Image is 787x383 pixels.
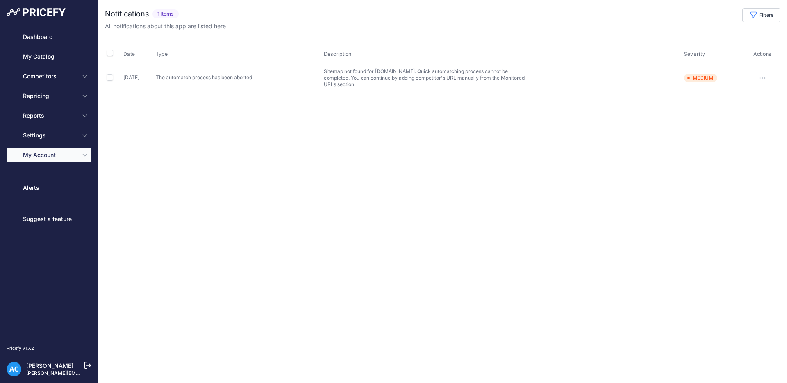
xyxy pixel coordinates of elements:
a: [PERSON_NAME] [26,362,73,369]
span: Severity [684,51,705,57]
nav: Sidebar [7,30,91,335]
button: Competitors [7,69,91,84]
span: Settings [23,131,77,139]
button: Date [123,51,137,57]
span: Description [324,51,351,57]
span: Actions [753,51,771,57]
span: Date [123,51,135,57]
span: [DATE] [123,74,139,80]
button: Settings [7,128,91,143]
button: Filters [742,8,780,22]
a: Alerts [7,180,91,195]
h2: Notifications [105,8,149,20]
a: [PERSON_NAME][EMAIL_ADDRESS][DOMAIN_NAME] [26,370,152,376]
button: Severity [684,51,707,57]
span: Reports [23,112,77,120]
span: The automatch process has been aborted [156,74,252,80]
button: Repricing [7,89,91,103]
a: My Catalog [7,49,91,64]
a: Suggest a feature [7,212,91,226]
p: Sitemap not found for [DOMAIN_NAME]. Quick automatching process cannot be completed. You can cont... [324,68,534,88]
span: My Account [23,151,77,159]
a: Dashboard [7,30,91,44]
p: All notifications about this app are listed here [105,22,226,30]
span: 1 Items [152,9,179,19]
span: Competitors [23,72,77,80]
img: Pricefy Logo [7,8,66,16]
span: Type [156,51,168,57]
div: Pricefy v1.7.2 [7,345,34,352]
span: Repricing [23,92,77,100]
button: Reports [7,108,91,123]
button: My Account [7,148,91,162]
span: MEDIUM [684,74,717,82]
